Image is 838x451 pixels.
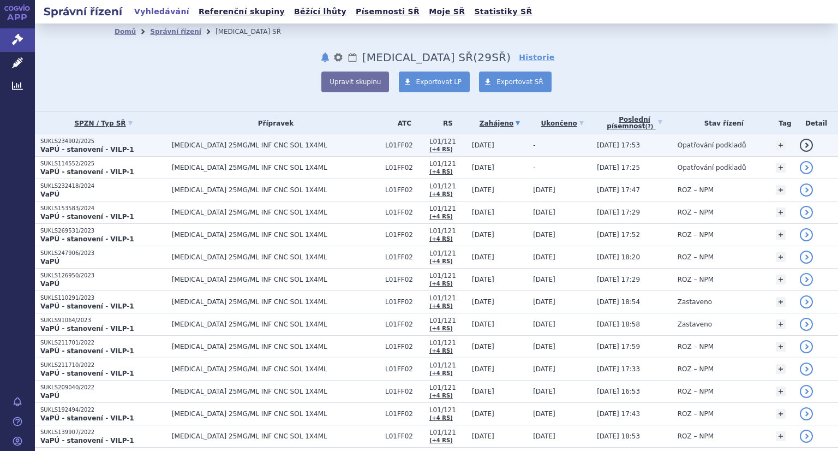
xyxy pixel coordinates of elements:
[40,160,166,168] p: SUKLS114552/2025
[678,253,714,261] span: ROZ – NPM
[800,363,813,376] a: detail
[429,236,453,242] a: (+4 RS)
[776,319,786,329] a: +
[385,365,424,373] span: L01FF02
[172,365,380,373] span: [MEDICAL_DATA] 25MG/ML INF CNC SOL 1X4ML
[216,23,295,40] li: Keytruda SŘ
[429,384,466,391] span: L01/121
[776,185,786,195] a: +
[429,415,453,421] a: (+4 RS)
[429,339,466,347] span: L01/121
[172,231,380,239] span: [MEDICAL_DATA] 25MG/ML INF CNC SOL 1X4ML
[776,409,786,419] a: +
[800,430,813,443] a: detail
[40,227,166,235] p: SUKLS269531/2023
[533,253,555,261] span: [DATE]
[40,384,166,391] p: SUKLS209040/2022
[172,209,380,216] span: [MEDICAL_DATA] 25MG/ML INF CNC SOL 1X4ML
[172,432,380,440] span: [MEDICAL_DATA] 25MG/ML INF CNC SOL 1X4ML
[678,186,714,194] span: ROZ – NPM
[678,365,714,373] span: ROZ – NPM
[347,51,358,64] a: Lhůty
[533,298,555,306] span: [DATE]
[40,280,59,288] strong: VaPÚ
[597,209,640,216] span: [DATE] 17:29
[472,388,494,395] span: [DATE]
[429,258,453,264] a: (+4 RS)
[800,295,813,308] a: detail
[40,370,134,377] strong: VaPÚ - stanovení - VILP-1
[533,209,555,216] span: [DATE]
[40,437,134,444] strong: VaPÚ - stanovení - VILP-1
[40,116,166,131] a: SPZN / Typ SŘ
[429,317,466,324] span: L01/121
[429,303,453,309] a: (+4 RS)
[496,78,543,86] span: Exportovat SŘ
[172,298,380,306] span: [MEDICAL_DATA] 25MG/ML INF CNC SOL 1X4ML
[800,139,813,152] a: detail
[597,164,640,171] span: [DATE] 17:25
[533,164,535,171] span: -
[172,343,380,351] span: [MEDICAL_DATA] 25MG/ML INF CNC SOL 1X4ML
[800,407,813,420] a: detail
[429,191,453,197] a: (+4 RS)
[472,432,494,440] span: [DATE]
[597,186,640,194] span: [DATE] 17:47
[794,112,838,134] th: Detail
[380,112,424,134] th: ATC
[385,186,424,194] span: L01FF02
[533,410,555,418] span: [DATE]
[429,281,453,287] a: (+4 RS)
[40,205,166,212] p: SUKLS153583/2024
[40,250,166,257] p: SUKLS247906/2023
[429,294,466,302] span: L01/121
[150,28,201,35] a: Správní řízení
[385,231,424,239] span: L01FF02
[472,164,494,171] span: [DATE]
[776,431,786,441] a: +
[115,28,136,35] a: Domů
[776,163,786,173] a: +
[776,364,786,374] a: +
[800,161,813,174] a: detail
[429,370,453,376] a: (+4 RS)
[776,342,786,352] a: +
[533,388,555,395] span: [DATE]
[776,230,786,240] a: +
[479,72,552,92] a: Exportovat SŘ
[672,112,770,134] th: Stav řízení
[533,116,591,131] a: Ukončeno
[770,112,794,134] th: Tag
[776,275,786,284] a: +
[533,432,555,440] span: [DATE]
[597,276,640,283] span: [DATE] 17:29
[40,339,166,347] p: SUKLS211701/2022
[321,72,389,92] button: Upravit skupinu
[472,298,494,306] span: [DATE]
[776,140,786,150] a: +
[678,410,714,418] span: ROZ – NPM
[472,231,494,239] span: [DATE]
[800,228,813,241] a: detail
[385,388,424,395] span: L01FF02
[40,347,134,355] strong: VaPÚ - stanovení - VILP-1
[473,51,511,64] span: ( SŘ)
[172,410,380,418] span: [MEDICAL_DATA] 25MG/ML INF CNC SOL 1X4ML
[166,112,380,134] th: Přípravek
[533,186,555,194] span: [DATE]
[597,141,640,149] span: [DATE] 17:53
[472,343,494,351] span: [DATE]
[472,116,528,131] a: Zahájeno
[172,253,380,261] span: [MEDICAL_DATA] 25MG/ML INF CNC SOL 1X4ML
[533,343,555,351] span: [DATE]
[429,169,453,175] a: (+4 RS)
[172,186,380,194] span: [MEDICAL_DATA] 25MG/ML INF CNC SOL 1X4ML
[40,258,59,265] strong: VaPÚ
[678,343,714,351] span: ROZ – NPM
[597,343,640,351] span: [DATE] 17:59
[385,276,424,283] span: L01FF02
[429,429,466,436] span: L01/121
[385,253,424,261] span: L01FF02
[40,191,59,198] strong: VaPÚ
[385,343,424,351] span: L01FF02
